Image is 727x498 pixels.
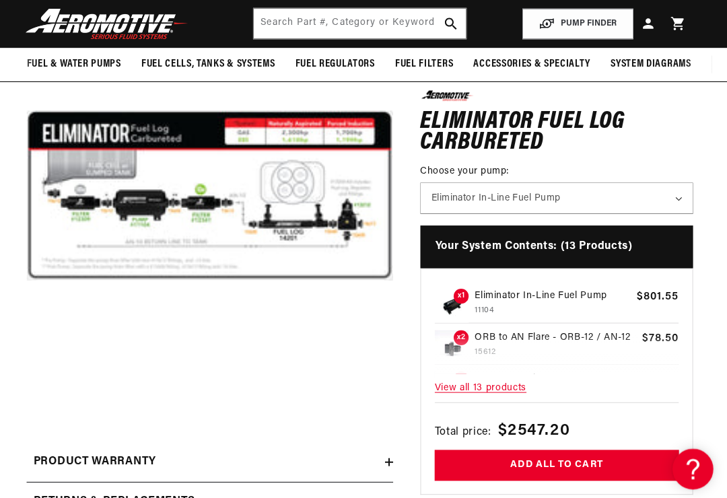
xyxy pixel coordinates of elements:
[602,48,701,79] summary: System Diagrams
[439,9,469,38] button: search button
[40,449,162,466] h2: Product warranty
[477,301,631,314] p: 11104
[423,163,693,177] label: Choose your pump:
[29,8,197,40] img: Aeromotive
[466,48,602,79] summary: Accessories & Specialty
[500,415,572,439] span: $2547.20
[423,110,693,153] h1: Eliminator Fuel Log Carbureted
[637,286,679,302] span: $801.55
[258,9,468,38] input: Search by Part Number, Category or Keyword
[438,327,679,361] a: ORB to AN Flare x2 ORB to AN Flare - ORB-12 / AN-12 15612 $78.50
[34,57,127,71] span: Fuel & Water Pumps
[289,48,388,79] summary: Fuel Regulators
[147,57,279,71] span: Fuel Cells, Tanks & Systems
[438,370,679,399] span: View all 13 products
[438,327,471,361] img: ORB to AN Flare
[388,48,466,79] summary: Fuel Filters
[399,57,456,71] span: Fuel Filters
[137,48,289,79] summary: Fuel Cells, Tanks & Systems
[438,286,679,320] a: Eliminator In-Line Fuel Pump x1 Eliminator In-Line Fuel Pump 11104 $801.55
[300,57,378,71] span: Fuel Regulators
[477,327,637,342] p: ORB to AN Flare - ORB-12 / AN-12
[612,57,691,71] span: System Diagrams
[476,57,592,71] span: Accessories & Specialty
[34,438,396,477] summary: Product warranty
[643,327,679,343] span: $78.50
[438,420,493,437] span: Total price:
[456,327,471,342] span: x2
[438,446,679,476] button: Add all to cart
[524,9,634,39] button: PUMP FINDER
[34,12,396,411] media-gallery: Gallery Viewer
[24,48,137,79] summary: Fuel & Water Pumps
[456,286,471,301] span: x1
[423,223,693,266] h4: Your System Contents: (13 Products)
[438,286,471,320] img: Eliminator In-Line Fuel Pump
[477,286,631,301] p: Eliminator In-Line Fuel Pump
